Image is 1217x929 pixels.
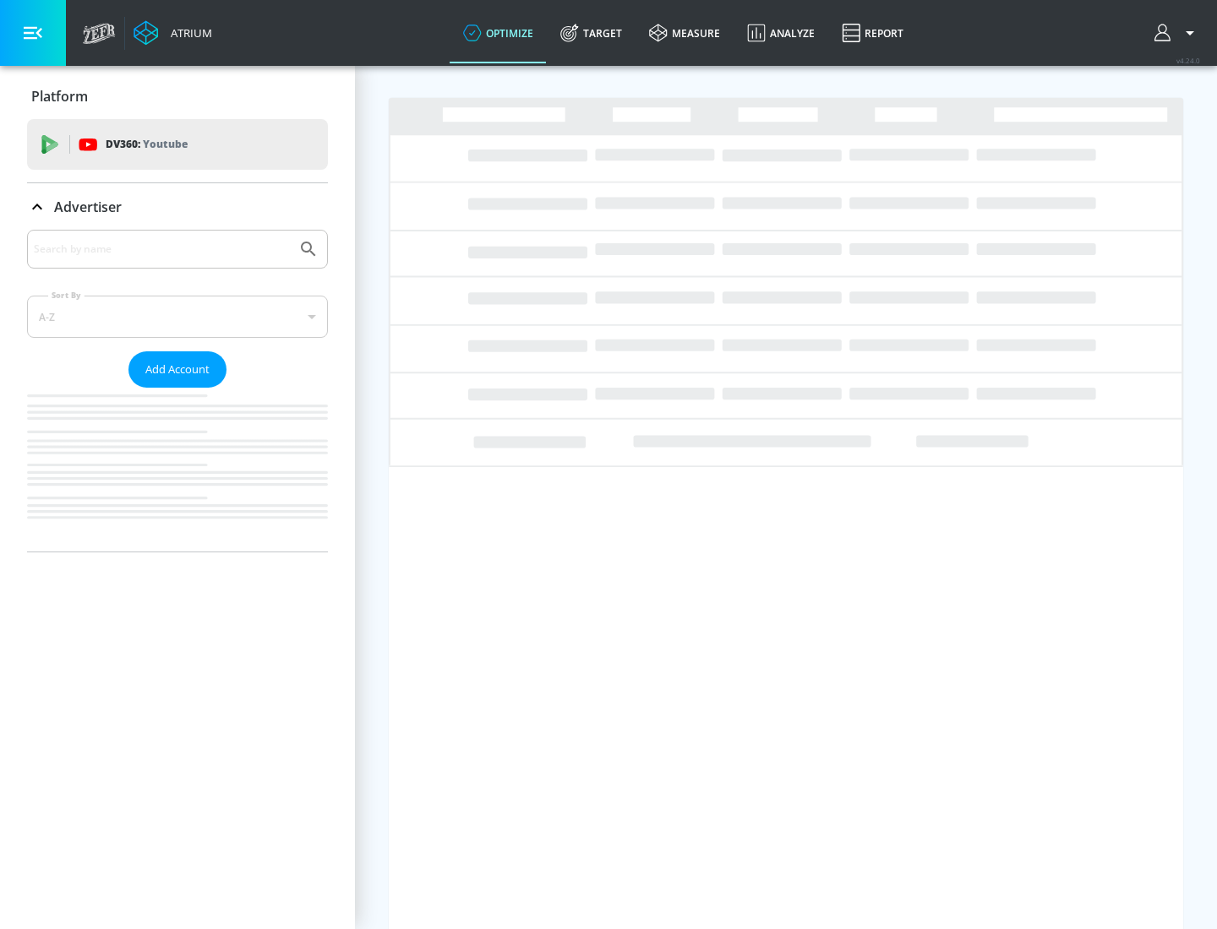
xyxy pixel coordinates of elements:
div: Platform [27,73,328,120]
a: optimize [450,3,547,63]
div: Advertiser [27,230,328,551]
a: Report [828,3,917,63]
div: A-Z [27,296,328,338]
a: Analyze [734,3,828,63]
a: Target [547,3,636,63]
p: Platform [31,87,88,106]
p: Youtube [143,135,188,153]
div: Advertiser [27,183,328,231]
a: measure [636,3,734,63]
span: v 4.24.0 [1176,56,1200,65]
label: Sort By [48,290,85,301]
button: Add Account [128,351,226,388]
span: Add Account [145,360,210,379]
a: Atrium [134,20,212,46]
div: DV360: Youtube [27,119,328,170]
div: Atrium [164,25,212,41]
p: Advertiser [54,198,122,216]
nav: list of Advertiser [27,388,328,551]
input: Search by name [34,238,290,260]
p: DV360: [106,135,188,154]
